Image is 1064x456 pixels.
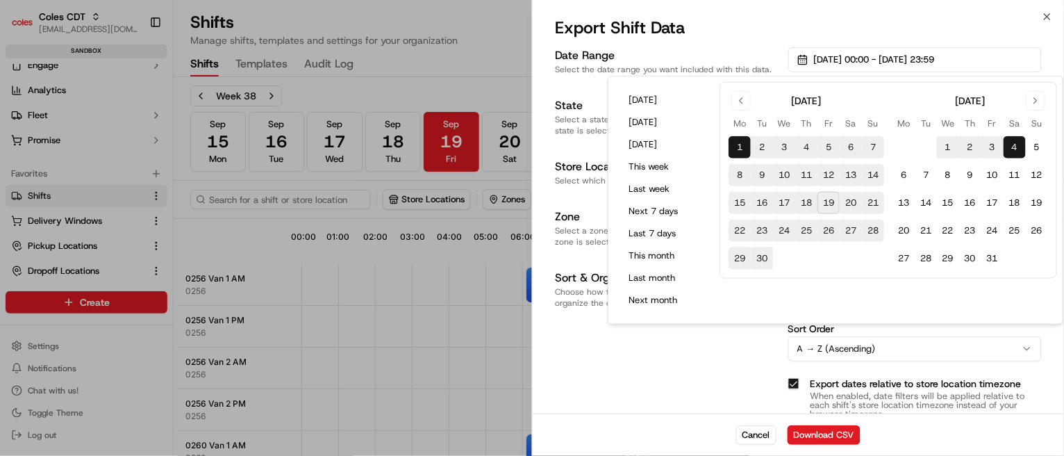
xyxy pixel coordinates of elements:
input: Got a question? Start typing here... [36,90,250,105]
button: 7 [862,136,884,158]
button: 7 [915,164,937,186]
button: 4 [795,136,817,158]
button: 26 [817,220,840,242]
th: Saturday [1004,116,1026,131]
button: Last week [622,179,706,199]
label: Export dates relative to store location timezone [811,377,1022,390]
button: [DATE] [622,135,706,154]
a: 💻API Documentation [112,197,228,222]
button: This month [622,246,706,266]
h3: State [555,97,777,114]
button: 29 [937,247,959,270]
p: Select a zone to export shifts for. If no zone is selected, all zones will be included. [555,225,777,247]
button: 25 [795,220,817,242]
th: Thursday [959,116,981,131]
button: 28 [915,247,937,270]
button: 27 [892,247,915,270]
button: 23 [751,220,773,242]
button: 25 [1004,220,1026,242]
button: 14 [862,164,884,186]
button: 30 [751,247,773,270]
button: [DATE] [622,90,706,110]
th: Wednesday [773,116,795,131]
span: Knowledge Base [28,202,106,216]
button: 28 [862,220,884,242]
button: 14 [915,192,937,214]
button: 4 [1004,136,1026,158]
button: 11 [1004,164,1026,186]
h3: Date Range [555,47,777,64]
button: 11 [795,164,817,186]
button: Last 7 days [622,224,706,243]
button: 16 [959,192,981,214]
button: 6 [840,136,862,158]
button: 15 [937,192,959,214]
button: 2 [751,136,773,158]
button: 24 [773,220,795,242]
button: 21 [915,220,937,242]
button: 1 [729,136,751,158]
button: 17 [773,192,795,214]
h3: Zone [555,209,777,225]
button: 26 [1026,220,1048,242]
p: Select which store locations to include with this data. [555,175,777,186]
button: 24 [981,220,1004,242]
button: 13 [892,192,915,214]
button: [DATE] 00:00 - [DATE] 23:59 [788,47,1042,72]
button: Cancel [736,425,776,445]
button: 10 [981,164,1004,186]
button: 18 [1004,192,1026,214]
th: Wednesday [937,116,959,131]
span: Pylon [138,236,168,247]
img: 1736555255976-a54dd68f-1ca7-489b-9aae-adbdc363a1c4 [14,133,39,158]
button: Go to previous month [731,91,751,111]
a: Powered byPylon [98,236,168,247]
button: 20 [840,192,862,214]
div: We're available if you need us! [47,147,176,158]
button: Last month [622,268,706,288]
p: Choose how to sort and organize the exported shift data. [555,286,777,309]
button: 30 [959,247,981,270]
button: 21 [862,192,884,214]
h3: Sort & Organization [555,270,777,286]
button: 18 [795,192,817,214]
button: 13 [840,164,862,186]
button: 23 [959,220,981,242]
span: API Documentation [131,202,223,216]
th: Friday [981,116,1004,131]
span: [DATE] 00:00 - [DATE] 23:59 [814,54,935,66]
a: 📗Knowledge Base [8,197,112,222]
button: 22 [937,220,959,242]
button: 9 [751,164,773,186]
div: 💻 [117,204,128,215]
p: Select a state to export shifts for. If no state is selected, all states will be included. [555,114,777,136]
button: Next month [622,291,706,310]
th: Thursday [795,116,817,131]
button: Next 7 days [622,202,706,221]
th: Friday [817,116,840,131]
th: Monday [892,116,915,131]
button: 29 [729,247,751,270]
button: 17 [981,192,1004,214]
button: 8 [729,164,751,186]
button: 5 [1026,136,1048,158]
button: 27 [840,220,862,242]
button: Start new chat [236,138,253,154]
button: Go to next month [1026,91,1045,111]
th: Saturday [840,116,862,131]
button: 12 [817,164,840,186]
button: 20 [892,220,915,242]
th: Tuesday [751,116,773,131]
button: 16 [751,192,773,214]
button: 8 [937,164,959,186]
button: 12 [1026,164,1048,186]
button: Download CSV [788,425,861,445]
button: 2 [959,136,981,158]
div: [DATE] [956,94,986,108]
th: Tuesday [915,116,937,131]
button: 9 [959,164,981,186]
th: Sunday [862,116,884,131]
th: Monday [729,116,751,131]
button: 19 [817,192,840,214]
button: 10 [773,164,795,186]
